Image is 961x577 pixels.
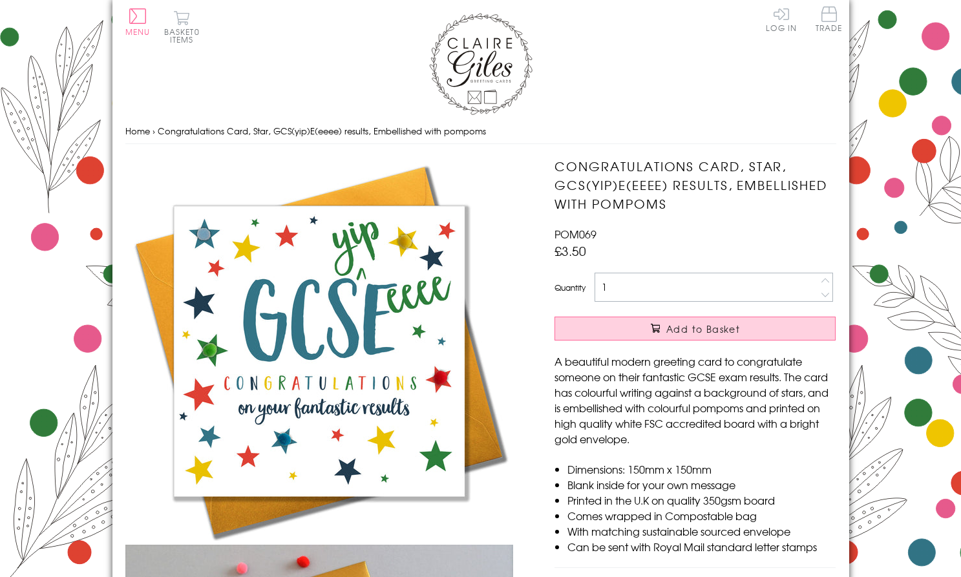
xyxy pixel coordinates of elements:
[816,6,843,34] a: Trade
[554,317,836,341] button: Add to Basket
[567,539,836,554] li: Can be sent with Royal Mail standard letter stamps
[567,523,836,539] li: With matching sustainable sourced envelope
[170,26,200,45] span: 0 items
[554,282,586,293] label: Quantity
[158,125,486,137] span: Congratulations Card, Star, GCS(yip)E(eeee) results, Embellished with pompoms
[816,6,843,32] span: Trade
[554,157,836,213] h1: Congratulations Card, Star, GCS(yip)E(eeee) results, Embellished with pompoms
[153,125,155,137] span: ›
[125,118,836,145] nav: breadcrumbs
[766,6,797,32] a: Log In
[666,322,740,335] span: Add to Basket
[554,226,597,242] span: POM069
[554,353,836,446] p: A beautiful modern greeting card to congratulate someone on their fantastic GCSE exam results. Th...
[164,10,200,43] button: Basket0 items
[125,125,150,137] a: Home
[429,13,533,115] img: Claire Giles Greetings Cards
[125,157,513,545] img: Congratulations Card, Star, GCS(yip)E(eeee) results, Embellished with pompoms
[125,26,151,37] span: Menu
[554,242,586,260] span: £3.50
[567,508,836,523] li: Comes wrapped in Compostable bag
[567,492,836,508] li: Printed in the U.K on quality 350gsm board
[567,477,836,492] li: Blank inside for your own message
[125,8,151,36] button: Menu
[567,461,836,477] li: Dimensions: 150mm x 150mm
